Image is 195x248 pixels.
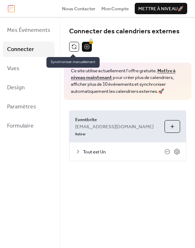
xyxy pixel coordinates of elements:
[71,66,175,82] a: Mettre à niveau maintenant
[7,44,34,55] span: Connecter
[7,63,19,74] span: Vues
[75,116,159,123] span: Eventbrite
[3,41,55,57] a: Connecter
[75,123,154,130] span: [EMAIL_ADDRESS][DOMAIN_NAME]
[69,25,179,38] span: Connecter des calendriers externes
[7,120,34,132] span: Formulaire
[3,118,55,134] a: Formulaire
[3,22,55,38] a: Mes Événements
[75,132,86,137] span: Retirer
[7,101,36,113] span: Paramètres
[138,5,184,12] span: Mettre à niveau 🚀
[3,80,55,95] a: Design
[7,82,25,94] span: Design
[3,61,55,76] a: Vues
[101,5,129,12] a: Mon Compte
[7,25,50,36] span: Mes Événements
[46,57,100,68] span: Synchroniser manuellement
[8,5,15,12] img: logo
[83,148,165,156] span: Tout est Un
[3,99,55,114] a: Paramètres
[135,3,187,14] button: Mettre à niveau🚀
[71,68,184,95] span: Ce site utilise actuellement l'offre gratuite. pour créer plus de calendriers, afficher plus de 1...
[62,5,95,12] a: Nous Contacter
